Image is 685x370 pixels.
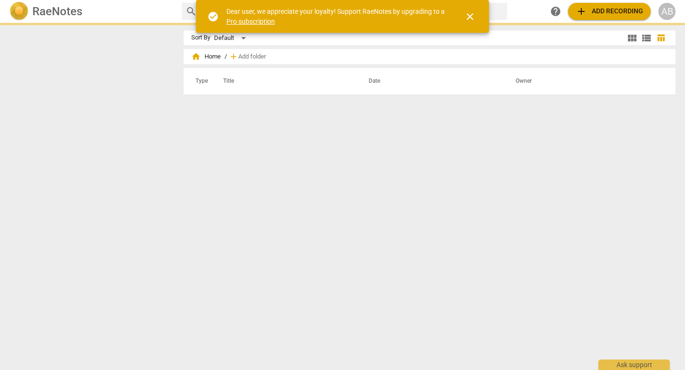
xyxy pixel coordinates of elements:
th: Owner [504,68,665,95]
button: Upload [568,3,651,20]
button: Close [459,5,481,28]
span: check_circle [207,11,219,22]
h2: RaeNotes [32,5,82,18]
span: / [225,53,227,60]
span: Home [191,52,221,61]
span: Add folder [238,53,266,60]
span: add [229,52,238,61]
button: Table view [654,31,668,45]
img: Logo [10,2,29,21]
span: close [464,11,476,22]
a: Help [547,3,564,20]
button: List view [639,31,654,45]
button: AB [658,3,675,20]
th: Type [188,68,212,95]
span: add [576,6,587,17]
span: table_chart [656,33,665,42]
a: LogoRaeNotes [10,2,174,21]
a: Pro subscription [226,18,275,25]
div: Dear user, we appreciate your loyalty! Support RaeNotes by upgrading to a [226,7,447,26]
span: search [186,6,197,17]
div: Sort By [191,34,210,41]
span: home [191,52,201,61]
span: view_list [641,32,652,44]
div: Ask support [598,360,670,370]
span: Add recording [576,6,643,17]
th: Date [357,68,504,95]
span: help [550,6,561,17]
div: Default [214,30,249,46]
button: Tile view [625,31,639,45]
th: Title [212,68,357,95]
span: view_module [626,32,638,44]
